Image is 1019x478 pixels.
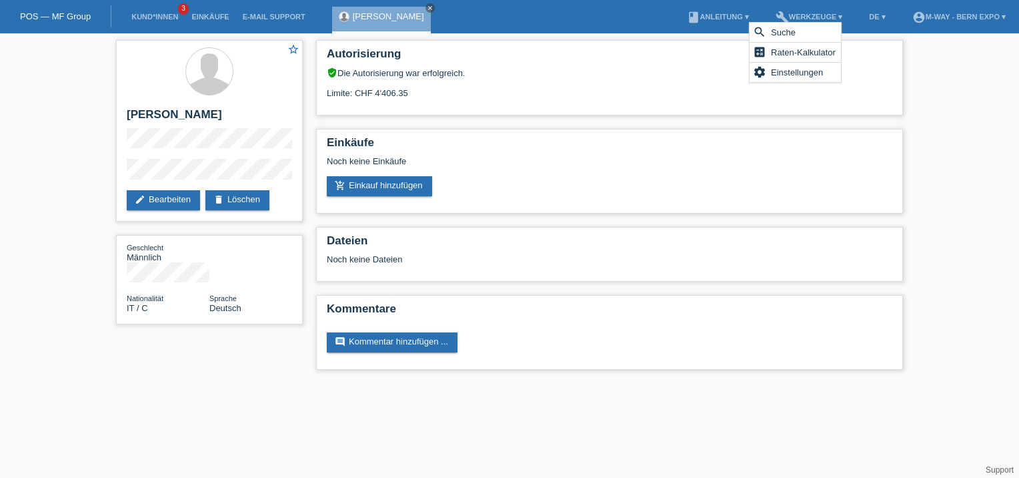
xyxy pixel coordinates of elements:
[327,136,892,156] h2: Einkäufe
[127,108,292,128] h2: [PERSON_NAME]
[213,194,224,205] i: delete
[327,234,892,254] h2: Dateien
[687,11,700,24] i: book
[127,303,148,313] span: Italien / C / 01.07.2006
[425,3,435,13] a: close
[327,156,892,176] div: Noch keine Einkäufe
[769,44,838,60] span: Raten-Kalkulator
[20,11,91,21] a: POS — MF Group
[127,294,163,302] span: Nationalität
[209,294,237,302] span: Sprache
[335,336,345,347] i: comment
[335,180,345,191] i: add_shopping_cart
[753,65,766,79] i: settings
[205,190,269,210] a: deleteLöschen
[753,25,766,39] i: search
[185,13,235,21] a: Einkäufe
[427,5,433,11] i: close
[127,190,200,210] a: editBearbeiten
[753,45,766,59] i: calculate
[906,13,1012,21] a: account_circlem-way - Bern Expo ▾
[862,13,892,21] a: DE ▾
[327,332,457,352] a: commentKommentar hinzufügen ...
[327,67,337,78] i: verified_user
[776,11,789,24] i: build
[287,43,299,55] i: star_border
[986,465,1014,475] a: Support
[178,3,189,15] span: 3
[327,67,892,78] div: Die Autorisierung war erfolgreich.
[769,24,798,40] span: Suche
[327,47,892,67] h2: Autorisierung
[769,64,825,80] span: Einstellungen
[912,11,926,24] i: account_circle
[127,242,209,262] div: Männlich
[327,78,892,98] div: Limite: CHF 4'406.35
[127,244,163,252] span: Geschlecht
[209,303,241,313] span: Deutsch
[327,176,432,196] a: add_shopping_cartEinkauf hinzufügen
[353,11,424,21] a: [PERSON_NAME]
[236,13,312,21] a: E-Mail Support
[327,254,734,264] div: Noch keine Dateien
[327,302,892,322] h2: Kommentare
[125,13,185,21] a: Kund*innen
[287,43,299,57] a: star_border
[135,194,145,205] i: edit
[680,13,756,21] a: bookAnleitung ▾
[769,13,850,21] a: buildWerkzeuge ▾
